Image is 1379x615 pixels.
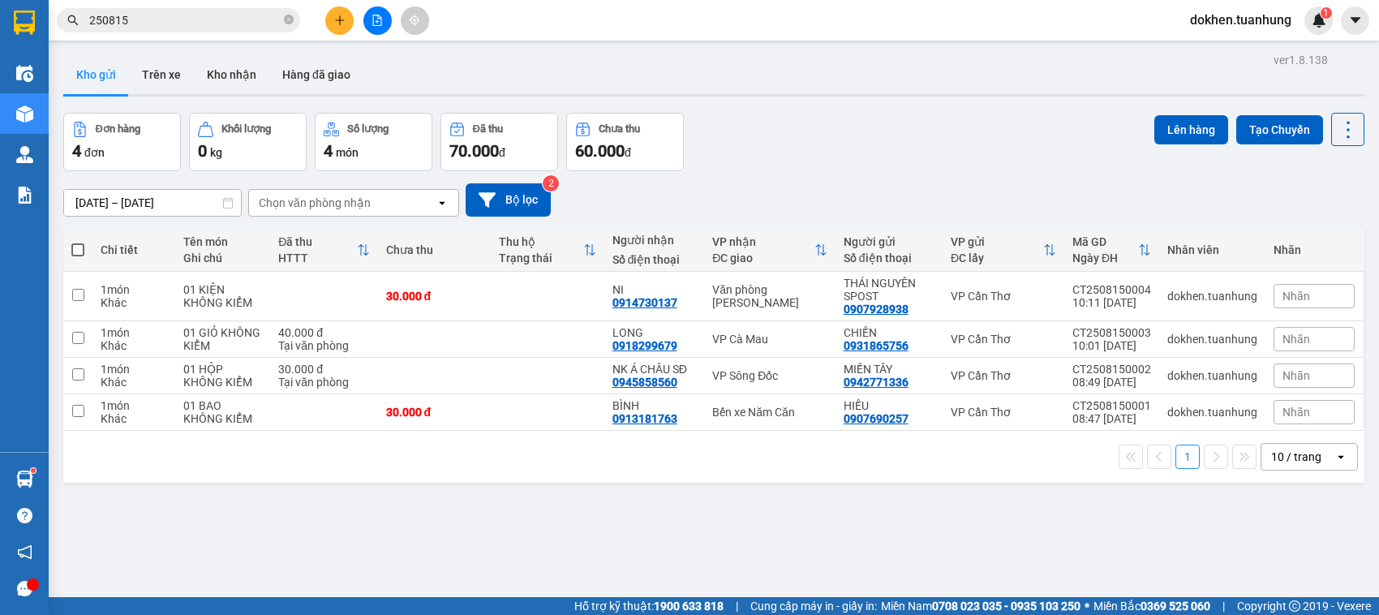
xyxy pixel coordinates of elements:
[401,6,429,35] button: aim
[386,406,483,419] div: 30.000 đ
[712,235,814,248] div: VP nhận
[347,123,389,135] div: Số lượng
[101,243,167,256] div: Chi tiết
[84,146,105,159] span: đơn
[96,123,140,135] div: Đơn hàng
[183,283,263,309] div: 01 KIỆN KHÔNG KIỂM
[1141,600,1210,613] strong: 0369 525 060
[1072,235,1138,248] div: Mã GD
[951,252,1043,264] div: ĐC lấy
[1236,115,1323,144] button: Tạo Chuyến
[1154,115,1228,144] button: Lên hàng
[654,600,724,613] strong: 1900 633 818
[612,296,677,309] div: 0914730137
[1072,283,1151,296] div: CT2508150004
[1072,296,1151,309] div: 10:11 [DATE]
[278,326,369,339] div: 40.000 đ
[612,234,697,247] div: Người nhận
[183,326,263,352] div: 01 GIỎ KHÔNG KIỂM
[17,544,32,560] span: notification
[1167,406,1257,419] div: dokhen.tuanhung
[712,252,814,264] div: ĐC giao
[499,252,583,264] div: Trạng thái
[1323,7,1329,19] span: 1
[101,339,167,352] div: Khác
[844,363,934,376] div: MIỀN TÂY
[449,141,499,161] span: 70.000
[129,55,194,94] button: Trên xe
[325,6,354,35] button: plus
[844,339,909,352] div: 0931865756
[198,141,207,161] span: 0
[712,369,827,382] div: VP Sông Đốc
[566,113,684,171] button: Chưa thu60.000đ
[17,508,32,523] span: question-circle
[712,333,827,346] div: VP Cà Mau
[315,113,432,171] button: Số lượng4món
[183,363,263,389] div: 01 HỘP KHÔNG KIỂM
[1085,603,1089,609] span: ⚪️
[844,399,934,412] div: HIẾU
[101,399,167,412] div: 1 món
[1334,450,1347,463] svg: open
[1167,243,1257,256] div: Nhân viên
[951,235,1043,248] div: VP gửi
[612,253,697,266] div: Số điện thoại
[1282,369,1310,382] span: Nhãn
[750,597,877,615] span: Cung cấp máy in - giấy in:
[278,252,356,264] div: HTTT
[932,600,1080,613] strong: 0708 023 035 - 0935 103 250
[101,296,167,309] div: Khác
[17,581,32,596] span: message
[386,290,483,303] div: 30.000 đ
[612,283,697,296] div: NI
[574,597,724,615] span: Hỗ trợ kỹ thuật:
[1341,6,1369,35] button: caret-down
[612,399,697,412] div: BÌNH
[491,229,604,272] th: Toggle SortBy
[844,252,934,264] div: Số điện thoại
[1167,290,1257,303] div: dokhen.tuanhung
[844,277,934,303] div: THÁI NGUYÊN SPOST
[712,283,827,309] div: Văn phòng [PERSON_NAME]
[386,243,483,256] div: Chưa thu
[194,55,269,94] button: Kho nhận
[16,187,33,204] img: solution-icon
[436,196,449,209] svg: open
[844,326,934,339] div: CHIẾN
[1072,399,1151,412] div: CT2508150001
[269,55,363,94] button: Hàng đã giao
[16,105,33,123] img: warehouse-icon
[63,55,129,94] button: Kho gửi
[943,229,1064,272] th: Toggle SortBy
[881,597,1080,615] span: Miền Nam
[72,141,81,161] span: 4
[16,471,33,488] img: warehouse-icon
[67,15,79,26] span: search
[1282,333,1310,346] span: Nhãn
[1072,376,1151,389] div: 08:49 [DATE]
[844,235,934,248] div: Người gửi
[1312,13,1326,28] img: icon-new-feature
[183,399,263,425] div: 01 BAO KHÔNG KIỂM
[844,412,909,425] div: 0907690257
[704,229,835,272] th: Toggle SortBy
[1271,449,1321,465] div: 10 / trang
[612,363,697,376] div: NK Á CHÂU SĐ
[1274,51,1328,69] div: ver 1.8.138
[612,412,677,425] div: 0913181763
[1282,406,1310,419] span: Nhãn
[31,468,36,473] sup: 1
[324,141,333,161] span: 4
[1072,339,1151,352] div: 10:01 [DATE]
[183,235,263,248] div: Tên món
[1072,363,1151,376] div: CT2508150002
[1222,597,1225,615] span: |
[575,141,625,161] span: 60.000
[189,113,307,171] button: Khối lượng0kg
[1167,369,1257,382] div: dokhen.tuanhung
[1321,7,1332,19] sup: 1
[101,283,167,296] div: 1 món
[499,235,583,248] div: Thu hộ
[278,339,369,352] div: Tại văn phòng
